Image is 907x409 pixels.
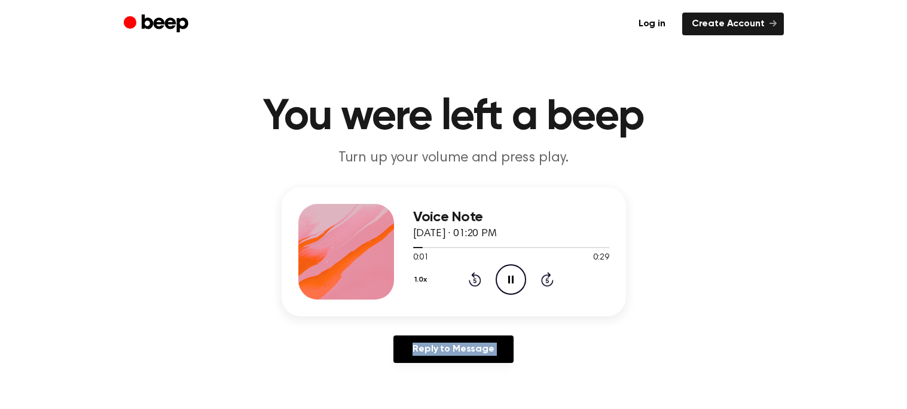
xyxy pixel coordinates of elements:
span: 0:29 [593,252,609,264]
h3: Voice Note [413,209,609,225]
button: 1.0x [413,270,432,290]
span: 0:01 [413,252,429,264]
a: Beep [124,13,191,36]
a: Reply to Message [393,335,513,363]
span: [DATE] · 01:20 PM [413,228,497,239]
a: Create Account [682,13,784,35]
a: Log in [629,13,675,35]
p: Turn up your volume and press play. [224,148,683,168]
h1: You were left a beep [148,96,760,139]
